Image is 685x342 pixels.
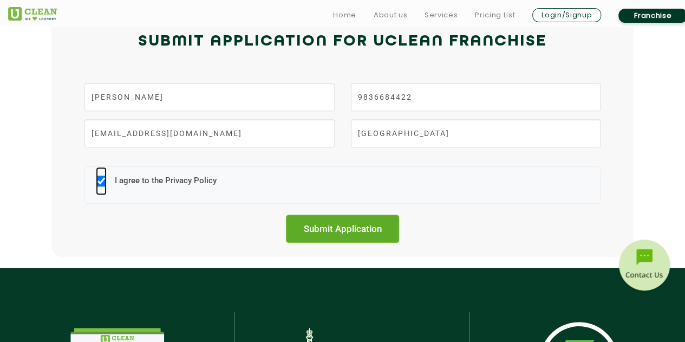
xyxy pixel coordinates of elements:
[112,176,217,196] label: I agree to the Privacy Policy
[425,9,458,22] a: Services
[351,83,601,111] input: Phone Number*
[374,9,407,22] a: About us
[333,9,356,22] a: Home
[532,8,601,22] a: Login/Signup
[84,119,334,147] input: Email Id*
[475,9,515,22] a: Pricing List
[84,83,334,111] input: Name*
[286,215,400,243] input: Submit Application
[617,240,671,294] img: contact-btn
[351,119,601,147] input: City*
[8,7,57,21] img: UClean Laundry and Dry Cleaning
